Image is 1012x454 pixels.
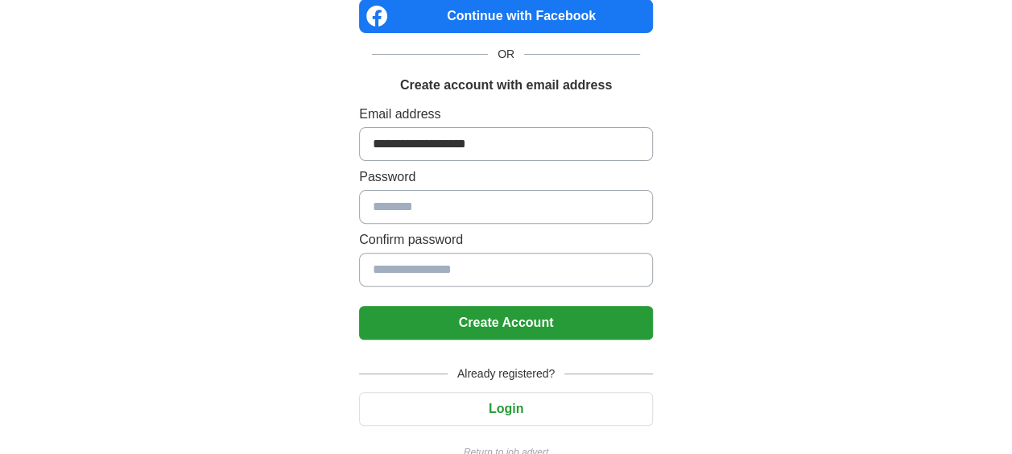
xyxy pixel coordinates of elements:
[359,105,653,124] label: Email address
[448,365,564,382] span: Already registered?
[359,392,653,426] button: Login
[488,46,524,63] span: OR
[359,230,653,250] label: Confirm password
[400,76,612,95] h1: Create account with email address
[359,402,653,415] a: Login
[359,306,653,340] button: Create Account
[359,167,653,187] label: Password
